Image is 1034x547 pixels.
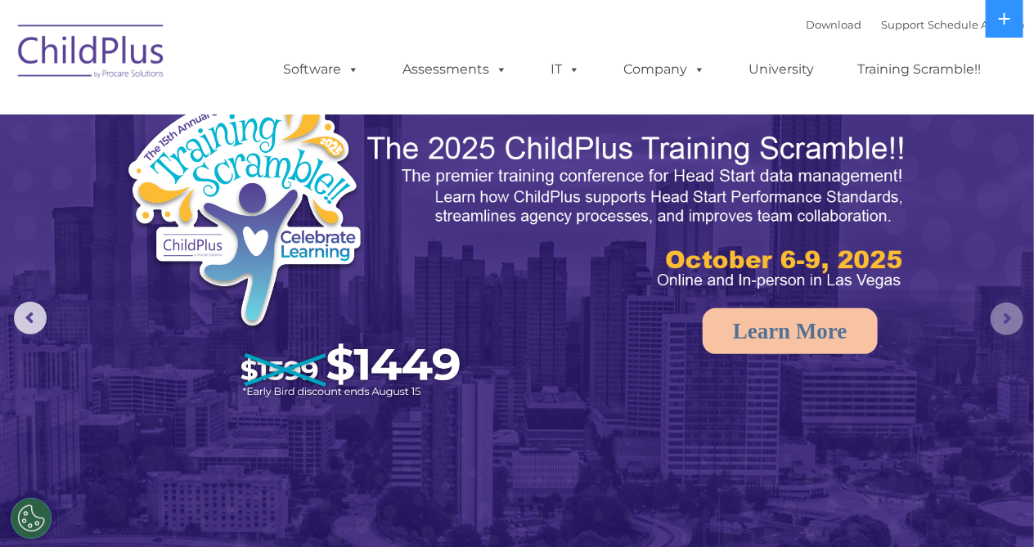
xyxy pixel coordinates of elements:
a: Assessments [386,53,524,86]
a: Training Scramble!! [841,53,997,86]
a: IT [534,53,596,86]
a: Company [607,53,722,86]
button: Cookies Settings [11,498,52,539]
a: Download [806,18,861,31]
font: | [806,18,1024,31]
a: University [732,53,830,86]
span: Phone number [227,175,297,187]
a: Support [881,18,924,31]
a: Software [267,53,375,86]
img: ChildPlus by Procare Solutions [10,13,173,95]
a: Learn More [703,308,878,354]
span: Last name [227,108,277,120]
a: Schedule A Demo [928,18,1024,31]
